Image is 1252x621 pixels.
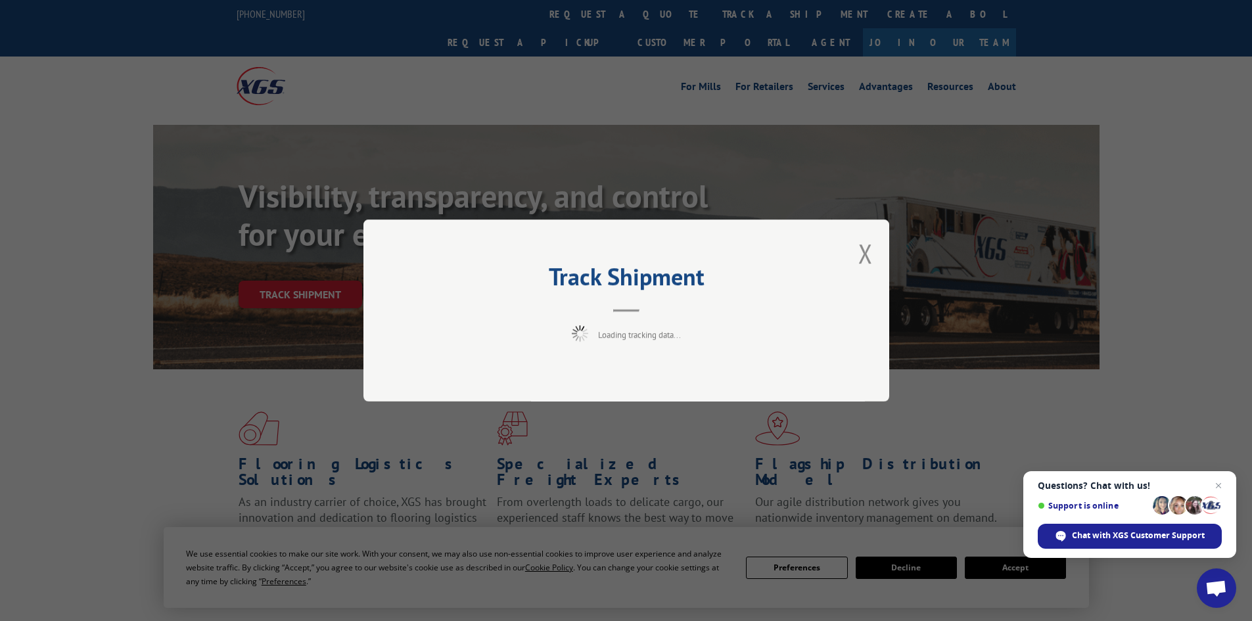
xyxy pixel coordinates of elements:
[1038,524,1222,549] div: Chat with XGS Customer Support
[1072,530,1205,541] span: Chat with XGS Customer Support
[858,236,873,271] button: Close modal
[1038,480,1222,491] span: Questions? Chat with us!
[429,267,823,292] h2: Track Shipment
[1038,501,1148,511] span: Support is online
[1197,568,1236,608] div: Open chat
[572,325,588,342] img: xgs-loading
[1211,478,1226,494] span: Close chat
[598,329,681,340] span: Loading tracking data...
